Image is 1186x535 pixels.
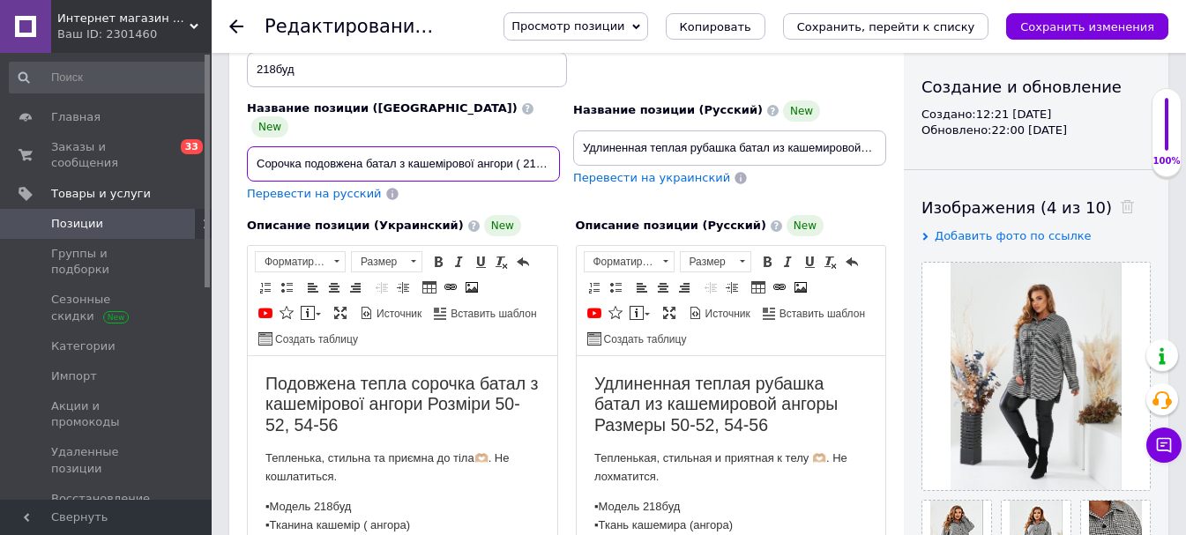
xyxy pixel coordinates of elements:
[681,252,734,271] span: Размер
[57,26,212,42] div: Ваш ID: 2301460
[298,303,324,323] a: Вставить сообщение
[303,278,323,297] a: По левому краю
[760,303,868,323] a: Вставить шаблон
[229,19,243,33] div: Вернуться назад
[777,307,865,322] span: Вставить шаблон
[462,278,481,297] a: Изображение
[51,398,163,430] span: Акции и промокоды
[57,11,190,26] span: Интернет магазин Beatrissa-shop
[256,329,361,348] a: Создать таблицу
[585,303,604,323] a: Добавить видео с YouTube
[251,116,288,137] span: New
[277,303,296,323] a: Вставить иконку
[247,101,518,115] span: Название позиции ([GEOGRAPHIC_DATA])
[606,303,625,323] a: Вставить иконку
[351,251,422,272] a: Размер
[1006,13,1168,40] button: Сохранить изменения
[666,13,765,40] button: Копировать
[352,252,405,271] span: Размер
[701,278,720,297] a: Уменьшить отступ
[935,229,1092,242] span: Добавить фото по ссылке
[606,278,625,297] a: Вставить / удалить маркированный список
[921,123,1151,138] div: Обновлено: 22:00 [DATE]
[779,252,798,271] a: Курсив (Ctrl+I)
[1152,88,1182,177] div: 100% Качество заполнения
[374,307,421,322] span: Источник
[331,303,350,323] a: Развернуть
[255,251,346,272] a: Форматирование
[181,139,203,154] span: 33
[51,338,116,354] span: Категории
[51,109,101,125] span: Главная
[783,13,989,40] button: Сохранить, перейти к списку
[573,130,886,166] input: Например, H&M женское платье зеленое 38 размер вечернее макси с блестками
[576,219,766,232] span: Описание позиции (Русский)
[511,19,624,33] span: Просмотр позиции
[770,278,789,297] a: Вставить/Редактировать ссылку (Ctrl+L)
[51,292,163,323] span: Сезонные скидки
[51,491,163,523] span: Восстановление позиций
[627,303,653,323] a: Вставить сообщение
[921,197,1151,219] div: Изображения (4 из 10)
[653,278,673,297] a: По центру
[247,146,560,182] input: Например, H&M женское платье зеленое 38 размер вечернее макси с блестками
[51,216,103,232] span: Позиции
[277,278,296,297] a: Вставить / удалить маркированный список
[448,307,536,322] span: Вставить шаблон
[749,278,768,297] a: Таблица
[513,252,533,271] a: Отменить (Ctrl+Z)
[585,329,690,348] a: Создать таблицу
[842,252,862,271] a: Отменить (Ctrl+Z)
[722,278,742,297] a: Увеличить отступ
[1152,155,1181,167] div: 100%
[573,171,730,184] span: Перевести на украинский
[346,278,365,297] a: По правому краю
[324,278,344,297] a: По центру
[484,215,521,236] span: New
[787,215,824,236] span: New
[783,100,820,122] span: New
[757,252,777,271] a: Полужирный (Ctrl+B)
[247,187,382,200] span: Перевести на русский
[660,303,679,323] a: Развернуть
[921,76,1151,98] div: Создание и обновление
[584,251,675,272] a: Форматирование
[585,278,604,297] a: Вставить / удалить нумерованный список
[686,303,753,323] a: Источник
[680,251,751,272] a: Размер
[450,252,469,271] a: Курсив (Ctrl+I)
[797,20,975,33] i: Сохранить, перейти к списку
[675,278,694,297] a: По правому краю
[573,103,763,116] span: Название позиции (Русский)
[492,252,511,271] a: Убрать форматирование
[441,278,460,297] a: Вставить/Редактировать ссылку (Ctrl+L)
[372,278,392,297] a: Уменьшить отступ
[256,303,275,323] a: Добавить видео с YouTube
[51,186,151,202] span: Товары и услуги
[256,252,328,271] span: Форматирование
[51,139,163,171] span: Заказы и сообщения
[680,20,751,33] span: Копировать
[791,278,810,297] a: Изображение
[429,252,448,271] a: Полужирный (Ctrl+B)
[9,62,208,93] input: Поиск
[821,252,840,271] a: Убрать форматирование
[471,252,490,271] a: Подчеркнутый (Ctrl+U)
[1020,20,1154,33] i: Сохранить изменения
[703,307,750,322] span: Источник
[272,332,358,347] span: Создать таблицу
[420,278,439,297] a: Таблица
[601,332,687,347] span: Создать таблицу
[585,252,657,271] span: Форматирование
[51,368,97,384] span: Импорт
[800,252,819,271] a: Подчеркнутый (Ctrl+U)
[431,303,539,323] a: Вставить шаблон
[921,107,1151,123] div: Создано: 12:21 [DATE]
[247,219,464,232] span: Описание позиции (Украинский)
[256,278,275,297] a: Вставить / удалить нумерованный список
